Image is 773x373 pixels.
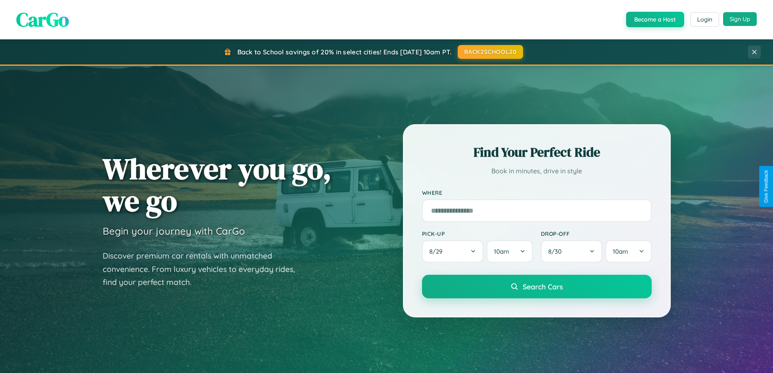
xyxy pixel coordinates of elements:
label: Drop-off [541,230,652,237]
p: Discover premium car rentals with unmatched convenience. From luxury vehicles to everyday rides, ... [103,249,306,289]
label: Where [422,189,652,196]
span: 10am [613,248,628,255]
p: Book in minutes, drive in style [422,165,652,177]
button: Search Cars [422,275,652,298]
label: Pick-up [422,230,533,237]
h2: Find Your Perfect Ride [422,143,652,161]
button: BACK2SCHOOL20 [458,45,523,59]
span: 10am [494,248,509,255]
div: Give Feedback [763,170,769,203]
button: 8/30 [541,240,603,263]
button: 8/29 [422,240,484,263]
span: 8 / 29 [429,248,446,255]
h3: Begin your journey with CarGo [103,225,245,237]
button: Login [690,12,719,27]
span: CarGo [16,6,69,33]
button: 10am [605,240,651,263]
h1: Wherever you go, we go [103,153,332,217]
span: Search Cars [523,282,563,291]
button: 10am [487,240,532,263]
span: 8 / 30 [548,248,566,255]
button: Become a Host [626,12,684,27]
span: Back to School savings of 20% in select cities! Ends [DATE] 10am PT. [237,48,452,56]
button: Sign Up [723,12,757,26]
